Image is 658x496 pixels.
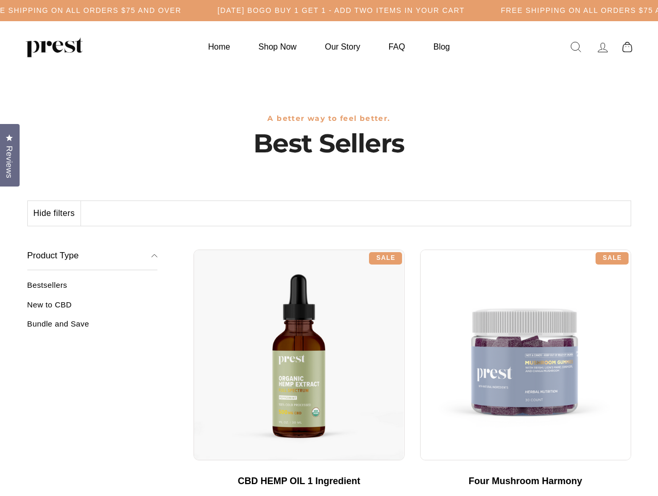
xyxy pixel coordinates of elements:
[312,37,373,57] a: Our Story
[246,37,310,57] a: Shop Now
[421,37,463,57] a: Blog
[430,476,621,487] div: Four Mushroom Harmony
[27,242,158,271] button: Product Type
[28,201,81,226] button: Hide filters
[27,128,631,159] h1: Best Sellers
[27,114,631,123] h3: A better way to feel better.
[596,252,629,265] div: Sale
[376,37,418,57] a: FAQ
[26,37,83,57] img: PREST ORGANICS
[27,281,158,298] a: Bestsellers
[195,37,243,57] a: Home
[369,252,402,265] div: Sale
[3,146,16,178] span: Reviews
[27,319,158,336] a: Bundle and Save
[27,300,158,317] a: New to CBD
[204,476,394,487] div: CBD HEMP OIL 1 Ingredient
[195,37,462,57] ul: Primary
[218,6,465,15] h5: [DATE] BOGO BUY 1 GET 1 - ADD TWO ITEMS IN YOUR CART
